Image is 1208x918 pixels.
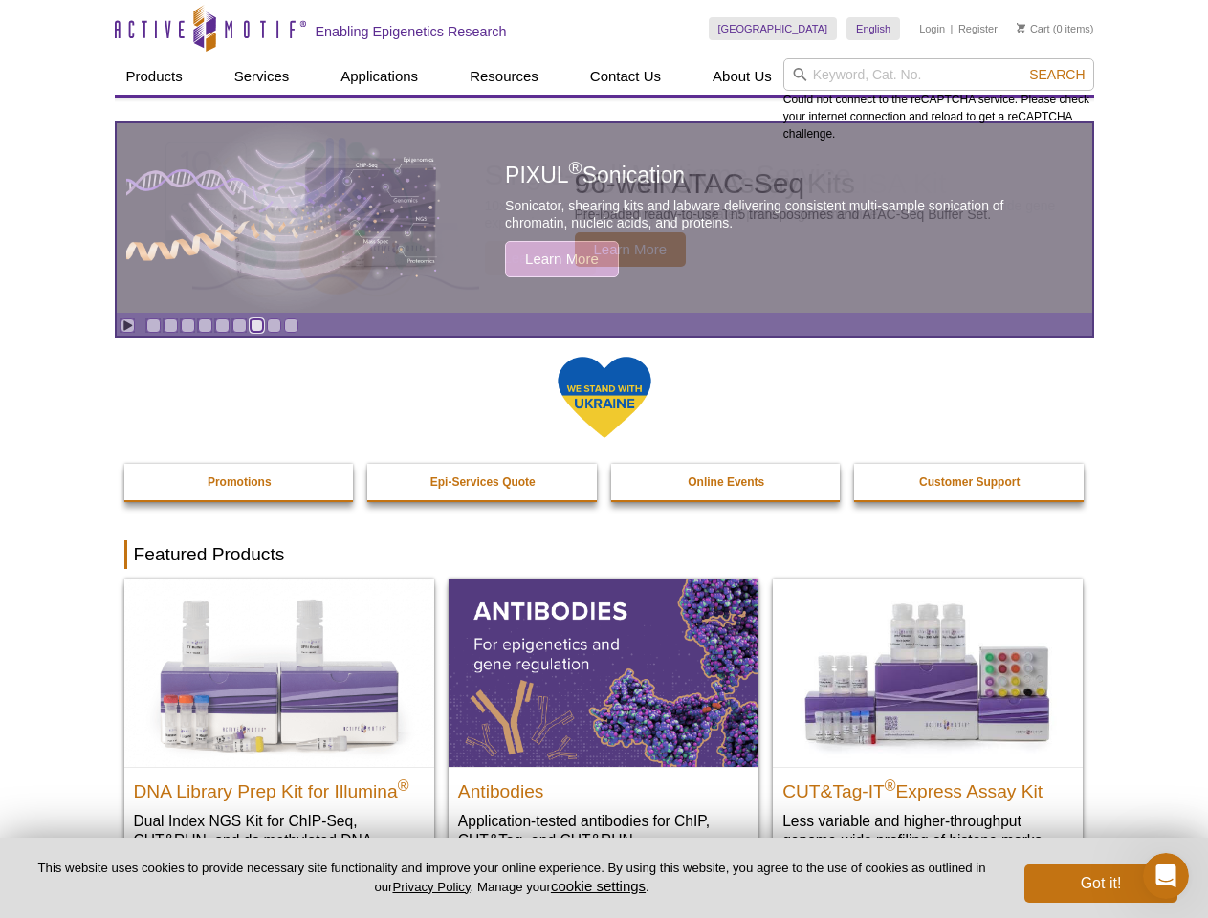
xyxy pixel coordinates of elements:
a: Go to slide 9 [284,318,298,333]
img: We Stand With Ukraine [557,355,652,440]
a: All Antibodies Antibodies Application-tested antibodies for ChIP, CUT&Tag, and CUT&RUN. [449,579,758,868]
img: DNA Library Prep Kit for Illumina [124,579,434,766]
sup: ® [885,776,896,793]
a: Go to slide 6 [232,318,247,333]
a: Applications [329,58,429,95]
a: Contact Us [579,58,672,95]
p: Dual Index NGS Kit for ChIP-Seq, CUT&RUN, and ds methylated DNA assays. [134,811,425,869]
p: This website uses cookies to provide necessary site functionality and improve your online experie... [31,860,993,896]
a: Promotions [124,464,356,500]
a: Go to slide 2 [164,318,178,333]
a: Register [958,22,998,35]
li: | [951,17,954,40]
img: Your Cart [1017,23,1025,33]
h2: CUT&Tag-IT Express Assay Kit [782,773,1073,801]
a: Go to slide 5 [215,318,230,333]
img: All Antibodies [449,579,758,766]
h2: Antibodies [458,773,749,801]
p: Application-tested antibodies for ChIP, CUT&Tag, and CUT&RUN. [458,811,749,850]
sup: ® [398,776,409,793]
strong: Online Events [688,475,764,489]
a: Toggle autoplay [121,318,135,333]
a: Privacy Policy [392,880,470,894]
a: Login [919,22,945,35]
strong: Epi-Services Quote [430,475,536,489]
a: Go to slide 8 [267,318,281,333]
input: Keyword, Cat. No. [783,58,1094,91]
div: Could not connect to the reCAPTCHA service. Please check your internet connection and reload to g... [783,58,1094,142]
a: CUT&Tag-IT® Express Assay Kit CUT&Tag-IT®Express Assay Kit Less variable and higher-throughput ge... [773,579,1083,868]
li: (0 items) [1017,17,1094,40]
h2: Enabling Epigenetics Research [316,23,507,40]
a: Go to slide 7 [250,318,264,333]
button: Search [1023,66,1090,83]
a: English [846,17,900,40]
h2: Featured Products [124,540,1085,569]
p: Less variable and higher-throughput genome-wide profiling of histone marks​. [782,811,1073,850]
span: Search [1029,67,1085,82]
button: Got it! [1024,864,1177,903]
strong: Promotions [208,475,272,489]
a: Go to slide 4 [198,318,212,333]
a: Go to slide 1 [146,318,161,333]
strong: Customer Support [919,475,1020,489]
a: DNA Library Prep Kit for Illumina DNA Library Prep Kit for Illumina® Dual Index NGS Kit for ChIP-... [124,579,434,887]
a: Products [115,58,194,95]
iframe: Intercom live chat [1143,853,1189,899]
a: Customer Support [854,464,1086,500]
a: Services [223,58,301,95]
a: Epi-Services Quote [367,464,599,500]
a: Online Events [611,464,843,500]
a: [GEOGRAPHIC_DATA] [709,17,838,40]
a: Go to slide 3 [181,318,195,333]
img: CUT&Tag-IT® Express Assay Kit [773,579,1083,766]
button: cookie settings [551,878,646,894]
a: Resources [458,58,550,95]
a: Cart [1017,22,1050,35]
a: About Us [701,58,783,95]
h2: DNA Library Prep Kit for Illumina [134,773,425,801]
